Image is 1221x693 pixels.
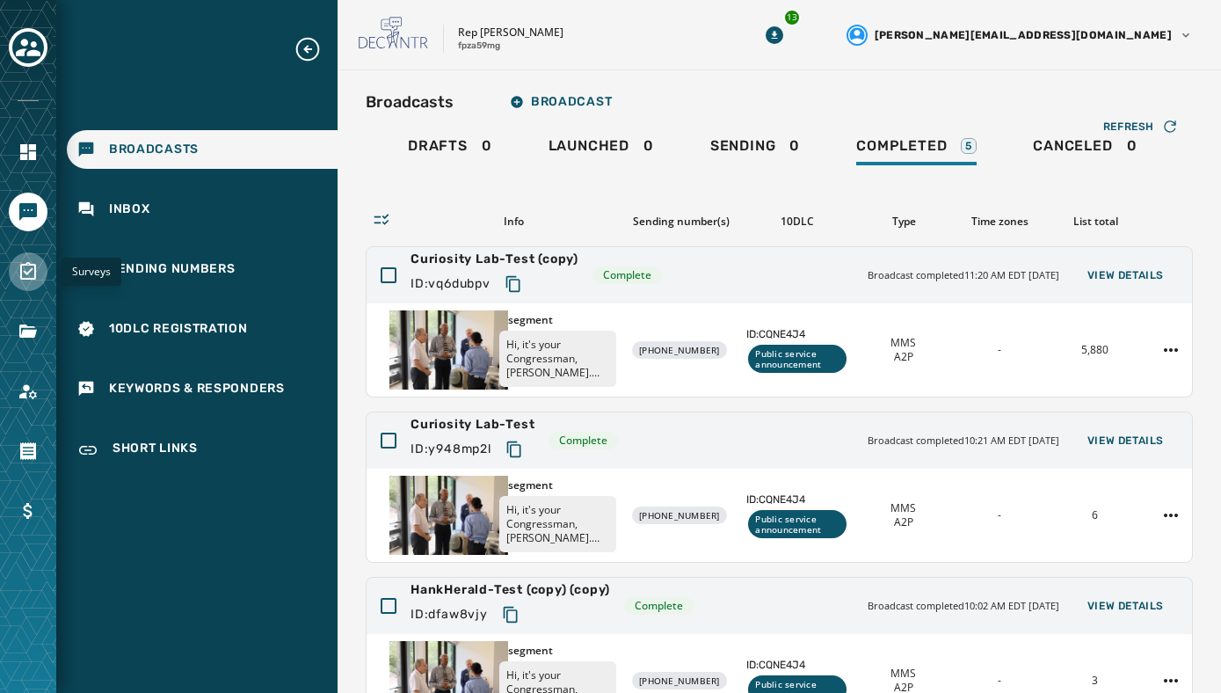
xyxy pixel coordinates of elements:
[1073,428,1178,453] button: View Details
[632,341,727,359] div: [PHONE_NUMBER]
[958,674,1040,688] div: -
[958,508,1040,522] div: -
[411,416,534,434] span: Curiosity Lab-Test
[1103,120,1154,134] span: Refresh
[499,644,616,658] span: 1 segment
[499,496,616,552] p: Hi, it's your Congressman, [PERSON_NAME]. Innovation isn't limited to [GEOGRAPHIC_DATA] - it's ha...
[411,275,491,293] span: ID: vq6dubpv
[759,19,790,51] button: Download Menu
[496,84,626,120] button: Broadcast
[1019,128,1151,169] a: Canceled0
[894,350,913,364] span: A2P
[510,95,612,109] span: Broadcast
[411,606,488,624] span: ID: dfaw8vjy
[696,128,814,169] a: Sending0
[890,501,916,515] span: MMS
[1054,508,1136,522] div: 6
[109,380,285,398] span: Keywords & Responders
[9,312,47,351] a: Navigate to Files
[389,476,509,555] img: Thumbnail
[961,138,977,154] div: 5
[109,320,248,338] span: 10DLC Registration
[411,215,616,229] div: Info
[894,515,913,529] span: A2P
[748,510,847,538] div: Public service announcement
[1087,434,1164,448] span: View Details
[67,130,338,169] a: Navigate to Broadcasts
[67,250,338,288] a: Navigate to Sending Numbers
[109,141,199,158] span: Broadcasts
[868,268,1059,283] span: Broadcast completed 11:20 AM EDT [DATE]
[67,310,338,348] a: Navigate to 10DLC Registration
[748,345,847,373] div: Public service announcement
[411,581,610,599] span: HankHerald-Test (copy) (copy)
[868,599,1059,614] span: Broadcast completed 10:02 AM EDT [DATE]
[366,90,454,114] h2: Broadcasts
[498,434,530,465] button: Copy text to clipboard
[408,137,468,155] span: Drafts
[495,599,527,631] button: Copy text to clipboard
[9,193,47,231] a: Navigate to Messaging
[842,128,991,169] a: Completed5
[9,252,47,291] a: Navigate to Surveys
[746,658,848,672] span: ID: CQNE4J4
[856,137,947,155] span: Completed
[67,369,338,408] a: Navigate to Keywords & Responders
[534,128,668,169] a: Launched0
[498,268,529,300] button: Copy text to clipboard
[632,507,727,524] div: [PHONE_NUMBER]
[67,429,338,471] a: Navigate to Short Links
[1157,501,1185,529] button: Curiosity Lab-Test action menu
[9,492,47,530] a: Navigate to Billing
[890,667,916,681] span: MMS
[9,133,47,171] a: Navigate to Home
[1033,137,1112,155] span: Canceled
[9,372,47,411] a: Navigate to Account
[783,9,801,26] div: 13
[1087,599,1164,613] span: View Details
[839,18,1200,53] button: User settings
[603,268,651,282] span: Complete
[1087,268,1164,282] span: View Details
[1089,113,1193,141] button: Refresh
[1073,594,1178,618] button: View Details
[1054,343,1136,357] div: 5,880
[9,28,47,67] button: Toggle account select drawer
[710,137,800,165] div: 0
[1055,215,1137,229] div: List total
[458,26,563,40] p: Rep [PERSON_NAME]
[389,310,509,390] img: Thumbnail
[1033,137,1137,165] div: 0
[559,434,607,448] span: Complete
[890,336,916,350] span: MMS
[499,478,616,492] span: 1 segment
[549,137,654,165] div: 0
[9,432,47,471] a: Navigate to Orders
[875,28,1172,42] span: [PERSON_NAME][EMAIL_ADDRESS][DOMAIN_NAME]
[868,434,1059,449] span: Broadcast completed 10:21 AM EDT [DATE]
[746,215,848,229] div: 10DLC
[411,441,491,458] span: ID: y948mp2l
[411,251,578,268] span: Curiosity Lab-Test (copy)
[294,35,336,63] button: Expand sub nav menu
[499,313,616,327] span: 1 segment
[958,343,1040,357] div: -
[109,260,236,278] span: Sending Numbers
[635,599,683,613] span: Complete
[710,137,776,155] span: Sending
[113,440,198,461] span: Short Links
[863,215,945,229] div: Type
[62,258,121,286] div: Surveys
[1054,674,1136,688] div: 3
[408,137,492,165] div: 0
[746,327,848,341] span: ID: CQNE4J4
[394,128,506,169] a: Drafts0
[499,331,616,387] p: Hi, it's your Congressman, [PERSON_NAME]. Innovation isn't limited to [GEOGRAPHIC_DATA] - it's ha...
[549,137,629,155] span: Launched
[109,201,150,218] span: Inbox
[630,215,732,229] div: Sending number(s)
[1157,336,1185,364] button: Curiosity Lab-Test (copy) action menu
[1073,263,1178,288] button: View Details
[67,190,338,229] a: Navigate to Inbox
[458,40,500,53] p: fpza59mg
